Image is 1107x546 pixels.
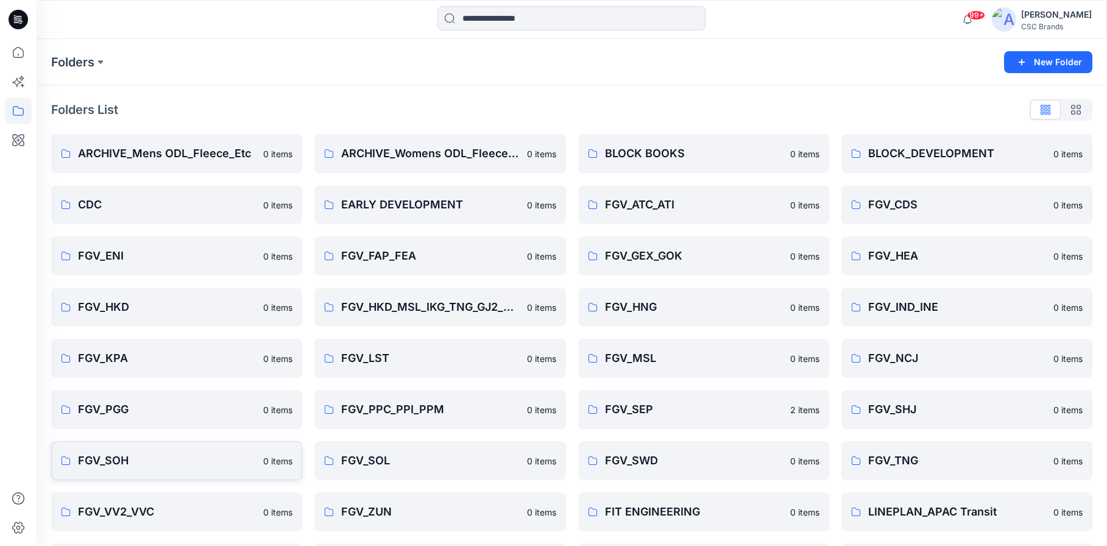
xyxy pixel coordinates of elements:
p: FGV_SEP [605,401,783,418]
a: FGV_SEP2 items [578,390,829,429]
p: 0 items [263,455,292,467]
a: Folders [51,54,94,71]
a: FGV_NCJ0 items [841,339,1092,378]
a: FGV_MSL0 items [578,339,829,378]
span: 99+ [967,10,985,20]
button: New Folder [1004,51,1092,73]
p: 0 items [1053,147,1083,160]
p: 0 items [263,147,292,160]
a: FGV_SOL0 items [314,441,565,480]
p: 0 items [263,352,292,365]
p: 0 items [1053,455,1083,467]
a: BLOCK BOOKS0 items [578,134,829,173]
p: CDC [78,196,256,213]
p: 0 items [1053,403,1083,416]
p: FGV_KPA [78,350,256,367]
p: FGV_ENI [78,247,256,264]
p: LINEPLAN_APAC Transit [868,503,1046,520]
p: 0 items [263,403,292,416]
p: 0 items [790,250,819,263]
p: 0 items [527,147,556,160]
p: FGV_ZUN [341,503,519,520]
a: FGV_VV2_VVC0 items [51,492,302,531]
p: 0 items [263,199,292,211]
p: 0 items [1053,352,1083,365]
p: FGV_NCJ [868,350,1046,367]
p: FGV_MSL [605,350,783,367]
a: FGV_ZUN0 items [314,492,565,531]
p: 0 items [1053,506,1083,519]
p: FGV_CDS [868,196,1046,213]
p: 0 items [790,455,819,467]
div: CSC Brands [1021,22,1092,31]
p: 2 items [790,403,819,416]
a: ARCHIVE_Womens ODL_Fleece_Etc0 items [314,134,565,173]
p: FGV_HEA [868,247,1046,264]
a: FGV_SHJ0 items [841,390,1092,429]
p: 0 items [527,455,556,467]
p: ARCHIVE_Womens ODL_Fleece_Etc [341,145,519,162]
p: FGV_HKD [78,299,256,316]
a: ARCHIVE_Mens ODL_Fleece_Etc0 items [51,134,302,173]
p: 0 items [263,250,292,263]
p: FGV_HNG [605,299,783,316]
a: FGV_ENI0 items [51,236,302,275]
a: EARLY DEVELOPMENT0 items [314,185,565,224]
a: FGV_TNG0 items [841,441,1092,480]
a: FGV_HKD_MSL_IKG_TNG_GJ2_HAL0 items [314,288,565,327]
p: FGV_FAP_FEA [341,247,519,264]
p: 0 items [790,506,819,519]
a: FGV_HEA0 items [841,236,1092,275]
div: [PERSON_NAME] [1021,7,1092,22]
p: FGV_ATC_ATI [605,196,783,213]
p: FGV_HKD_MSL_IKG_TNG_GJ2_HAL [341,299,519,316]
p: FGV_VV2_VVC [78,503,256,520]
a: FGV_HKD0 items [51,288,302,327]
a: FGV_ATC_ATI0 items [578,185,829,224]
p: FIT ENGINEERING [605,503,783,520]
p: 0 items [263,506,292,519]
p: 0 items [1053,199,1083,211]
p: 0 items [263,301,292,314]
a: FGV_LST0 items [314,339,565,378]
a: BLOCK_DEVELOPMENT0 items [841,134,1092,173]
p: 0 items [1053,301,1083,314]
a: FGV_PPC_PPI_PPM0 items [314,390,565,429]
p: 0 items [527,199,556,211]
p: FGV_LST [341,350,519,367]
a: FGV_IND_INE0 items [841,288,1092,327]
p: 0 items [527,301,556,314]
a: FGV_CDS0 items [841,185,1092,224]
p: FGV_TNG [868,452,1046,469]
p: FGV_SHJ [868,401,1046,418]
p: 0 items [527,250,556,263]
p: FGV_PGG [78,401,256,418]
p: 0 items [527,352,556,365]
p: FGV_PPC_PPI_PPM [341,401,519,418]
p: 0 items [1053,250,1083,263]
p: 0 items [790,199,819,211]
img: avatar [992,7,1016,32]
a: FGV_SWD0 items [578,441,829,480]
p: 0 items [790,147,819,160]
a: FGV_KPA0 items [51,339,302,378]
p: BLOCK BOOKS [605,145,783,162]
p: ARCHIVE_Mens ODL_Fleece_Etc [78,145,256,162]
a: FGV_FAP_FEA0 items [314,236,565,275]
a: LINEPLAN_APAC Transit0 items [841,492,1092,531]
p: 0 items [527,403,556,416]
p: 0 items [790,301,819,314]
p: EARLY DEVELOPMENT [341,196,519,213]
a: FGV_SOH0 items [51,441,302,480]
p: FGV_SOL [341,452,519,469]
p: FGV_SOH [78,452,256,469]
a: CDC0 items [51,185,302,224]
a: FIT ENGINEERING0 items [578,492,829,531]
a: FGV_HNG0 items [578,288,829,327]
p: 0 items [790,352,819,365]
p: BLOCK_DEVELOPMENT [868,145,1046,162]
p: FGV_SWD [605,452,783,469]
p: FGV_IND_INE [868,299,1046,316]
a: FGV_PGG0 items [51,390,302,429]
